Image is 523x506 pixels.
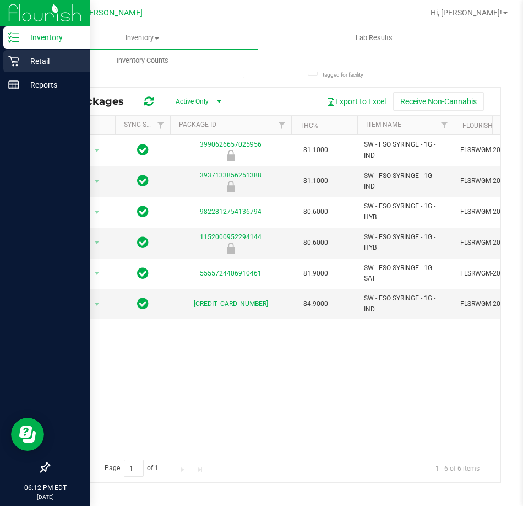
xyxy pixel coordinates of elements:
[5,493,85,501] p: [DATE]
[124,460,144,477] input: 1
[137,204,149,219] span: In Sync
[137,266,149,281] span: In Sync
[273,116,291,134] a: Filter
[8,32,19,43] inline-svg: Inventory
[137,142,149,158] span: In Sync
[364,139,447,160] span: SW - FSO SYRINGE - 1G - IND
[364,232,447,253] span: SW - FSO SYRINGE - 1G - HYB
[137,296,149,311] span: In Sync
[431,8,502,17] span: Hi, [PERSON_NAME]!
[200,141,261,148] a: 3990626657025956
[300,122,318,130] a: THC%
[179,121,216,128] a: Package ID
[137,173,149,189] span: In Sync
[5,483,85,493] p: 06:12 PM EDT
[90,266,104,281] span: select
[319,92,393,111] button: Export to Excel
[90,174,104,189] span: select
[26,26,258,50] a: Inventory
[298,266,334,282] span: 81.9000
[364,293,447,314] span: SW - FSO SYRINGE - 1G - IND
[152,116,170,134] a: Filter
[194,300,268,308] a: [CREDIT_CARD_NUMBER]
[102,56,183,66] span: Inventory Counts
[90,143,104,158] span: select
[427,460,488,476] span: 1 - 6 of 6 items
[393,92,484,111] button: Receive Non-Cannabis
[82,8,143,18] span: [PERSON_NAME]
[11,418,44,451] iframe: Resource center
[95,460,168,477] span: Page of 1
[200,270,261,277] a: 5555724406910461
[19,55,85,68] p: Retail
[298,142,334,158] span: 81.1000
[258,26,490,50] a: Lab Results
[26,33,258,43] span: Inventory
[8,79,19,90] inline-svg: Reports
[298,235,334,251] span: 80.6000
[298,204,334,220] span: 80.6000
[366,121,401,128] a: Item Name
[26,49,258,72] a: Inventory Counts
[168,181,293,192] div: Newly Received
[298,173,334,189] span: 81.1000
[435,116,454,134] a: Filter
[57,95,135,107] span: All Packages
[168,150,293,161] div: Newly Received
[200,171,261,179] a: 3937133856251388
[19,31,85,44] p: Inventory
[200,208,261,216] a: 9822812754136794
[90,235,104,250] span: select
[364,201,447,222] span: SW - FSO SYRINGE - 1G - HYB
[137,235,149,250] span: In Sync
[200,233,261,241] a: 1152000952294144
[168,243,293,254] div: Newly Received
[124,121,166,128] a: Sync Status
[90,297,104,312] span: select
[8,56,19,67] inline-svg: Retail
[298,296,334,312] span: 84.9000
[19,78,85,91] p: Reports
[364,263,447,284] span: SW - FSO SYRINGE - 1G - SAT
[90,204,104,220] span: select
[341,33,407,43] span: Lab Results
[364,171,447,192] span: SW - FSO SYRINGE - 1G - IND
